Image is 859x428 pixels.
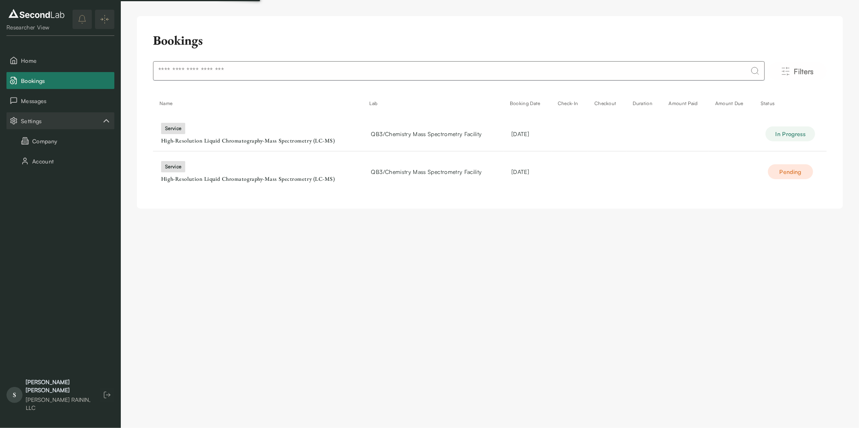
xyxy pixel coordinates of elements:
th: Lab [363,94,503,113]
a: serviceHigh-Resolution Liquid Chromatography-Mass Spectrometry (LC-MS) [161,162,355,183]
span: Messages [21,97,111,105]
button: Account [6,153,114,170]
div: High-Resolution Liquid Chromatography-Mass Spectrometry (LC-MS) [161,137,355,145]
button: Expand/Collapse sidebar [95,10,114,29]
button: Filters [768,62,827,80]
th: Amount Paid [662,94,709,113]
span: Settings [21,117,101,125]
div: Settings sub items [6,112,114,129]
div: [DATE] [511,130,543,138]
span: QB3/Chemistry Mass Spectrometry Facility [371,130,482,138]
button: Messages [6,92,114,109]
th: Amount Due [709,94,754,113]
button: Company [6,132,114,149]
div: Pending [768,164,813,179]
h2: Bookings [153,32,203,48]
th: Name [153,94,363,113]
th: Booking Date [503,94,551,113]
div: In Progress [766,126,815,141]
span: Bookings [21,77,111,85]
img: logo [6,7,66,20]
th: Duration [627,94,662,113]
button: Bookings [6,72,114,89]
span: QB3/Chemistry Mass Spectrometry Facility [371,167,482,176]
button: Settings [6,112,114,129]
button: notifications [72,10,92,29]
th: Checkout [588,94,627,113]
span: Filters [794,66,814,77]
a: serviceHigh-Resolution Liquid Chromatography-Mass Spectrometry (LC-MS) [161,124,355,145]
button: Home [6,52,114,69]
div: [DATE] [511,167,543,176]
div: Researcher View [6,23,66,31]
th: Check-In [551,94,588,113]
div: service [161,123,185,134]
div: High-Resolution Liquid Chromatography-Mass Spectrometry (LC-MS) [161,176,355,183]
span: Home [21,56,111,65]
th: Status [754,94,827,113]
div: service [161,161,185,172]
